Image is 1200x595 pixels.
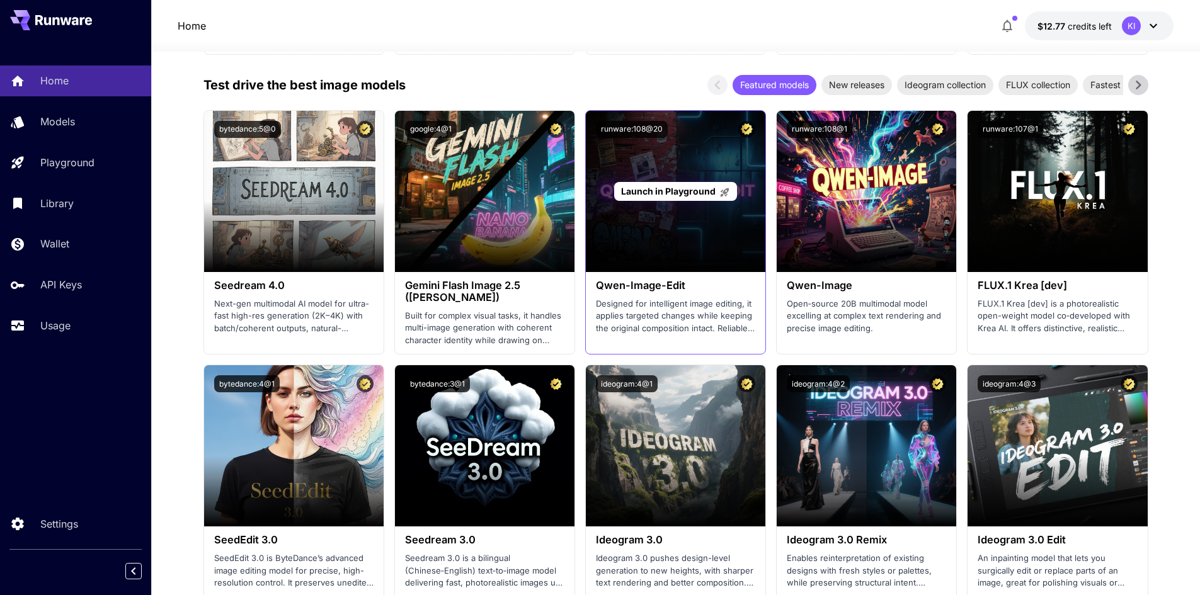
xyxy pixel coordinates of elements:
[125,563,142,579] button: Collapse sidebar
[998,78,1078,91] span: FLUX collection
[1037,21,1068,31] span: $12.77
[204,365,384,526] img: alt
[204,111,384,272] img: alt
[178,18,206,33] a: Home
[596,280,755,292] h3: Qwen-Image-Edit
[586,365,765,526] img: alt
[40,236,69,251] p: Wallet
[214,552,374,589] p: SeedEdit 3.0 is ByteDance’s advanced image editing model for precise, high-resolution control. It...
[738,121,755,138] button: Certified Model – Vetted for best performance and includes a commercial license.
[821,75,892,95] div: New releases
[787,552,946,589] p: Enables reinterpretation of existing designs with fresh styles or palettes, while preserving stru...
[596,375,658,392] button: ideogram:4@1
[821,78,892,91] span: New releases
[738,375,755,392] button: Certified Model – Vetted for best performance and includes a commercial license.
[787,121,852,138] button: runware:108@1
[596,121,668,138] button: runware:108@20
[405,552,564,589] p: Seedream 3.0 is a bilingual (Chinese‑English) text‑to‑image model delivering fast, photorealistic...
[614,182,737,201] a: Launch in Playground
[929,121,946,138] button: Certified Model – Vetted for best performance and includes a commercial license.
[1121,121,1138,138] button: Certified Model – Vetted for best performance and includes a commercial license.
[596,552,755,589] p: Ideogram 3.0 pushes design-level generation to new heights, with sharper text rendering and bette...
[214,280,374,292] h3: Seedream 4.0
[1083,78,1160,91] span: Fastest models
[596,534,755,546] h3: Ideogram 3.0
[357,121,374,138] button: Certified Model – Vetted for best performance and includes a commercial license.
[978,552,1137,589] p: An inpainting model that lets you surgically edit or replace parts of an image, great for polishi...
[596,298,755,335] p: Designed for intelligent image editing, it applies targeted changes while keeping the original co...
[787,280,946,292] h3: Qwen-Image
[1083,75,1160,95] div: Fastest models
[405,534,564,546] h3: Seedream 3.0
[787,375,850,392] button: ideogram:4@2
[214,298,374,335] p: Next-gen multimodal AI model for ultra-fast high-res generation (2K–4K) with batch/coherent outpu...
[968,111,1147,272] img: alt
[1037,20,1112,33] div: $12.7689
[178,18,206,33] nav: breadcrumb
[929,375,946,392] button: Certified Model – Vetted for best performance and includes a commercial license.
[733,78,816,91] span: Featured models
[40,155,94,170] p: Playground
[40,516,78,531] p: Settings
[621,186,716,196] span: Launch in Playground
[395,365,574,526] img: alt
[1068,21,1112,31] span: credits left
[547,375,564,392] button: Certified Model – Vetted for best performance and includes a commercial license.
[978,375,1041,392] button: ideogram:4@3
[897,75,993,95] div: Ideogram collection
[998,75,1078,95] div: FLUX collection
[733,75,816,95] div: Featured models
[214,121,281,138] button: bytedance:5@0
[214,534,374,546] h3: SeedEdit 3.0
[968,365,1147,526] img: alt
[203,76,406,94] p: Test drive the best image models
[135,560,151,582] div: Collapse sidebar
[978,280,1137,292] h3: FLUX.1 Krea [dev]
[40,318,71,333] p: Usage
[405,280,564,303] h3: Gemini Flash Image 2.5 ([PERSON_NAME])
[1025,11,1174,40] button: $12.7689KI
[787,534,946,546] h3: Ideogram 3.0 Remix
[357,375,374,392] button: Certified Model – Vetted for best performance and includes a commercial license.
[1122,16,1141,35] div: KI
[777,111,956,272] img: alt
[40,196,74,211] p: Library
[40,73,69,88] p: Home
[40,114,75,129] p: Models
[978,534,1137,546] h3: Ideogram 3.0 Edit
[214,375,280,392] button: bytedance:4@1
[405,121,457,138] button: google:4@1
[405,375,470,392] button: bytedance:3@1
[40,277,82,292] p: API Keys
[777,365,956,526] img: alt
[897,78,993,91] span: Ideogram collection
[787,298,946,335] p: Open‑source 20B multimodal model excelling at complex text rendering and precise image editing.
[405,310,564,347] p: Built for complex visual tasks, it handles multi-image generation with coherent character identit...
[395,111,574,272] img: alt
[978,121,1043,138] button: runware:107@1
[547,121,564,138] button: Certified Model – Vetted for best performance and includes a commercial license.
[978,298,1137,335] p: FLUX.1 Krea [dev] is a photorealistic open-weight model co‑developed with Krea AI. It offers dist...
[1121,375,1138,392] button: Certified Model – Vetted for best performance and includes a commercial license.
